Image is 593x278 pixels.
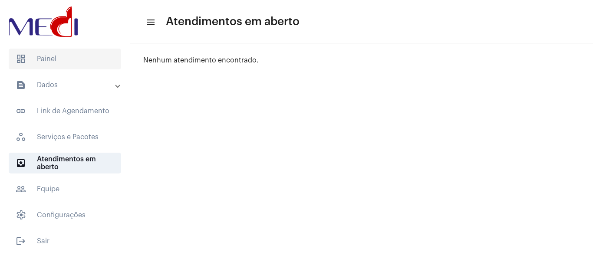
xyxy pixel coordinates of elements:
mat-icon: sidenav icon [16,184,26,194]
img: d3a1b5fa-500b-b90f-5a1c-719c20e9830b.png [7,4,80,39]
mat-icon: sidenav icon [146,17,155,27]
span: sidenav icon [16,54,26,64]
span: sidenav icon [16,210,26,220]
span: Painel [9,49,121,69]
mat-icon: sidenav icon [16,158,26,168]
mat-expansion-panel-header: sidenav iconDados [5,75,130,95]
span: Serviços e Pacotes [9,127,121,147]
mat-panel-title: Dados [16,80,116,90]
span: Atendimentos em aberto [9,153,121,173]
mat-icon: sidenav icon [16,236,26,246]
span: Atendimentos em aberto [166,15,300,29]
span: sidenav icon [16,132,26,142]
mat-icon: sidenav icon [16,80,26,90]
span: Nenhum atendimento encontrado. [143,57,259,64]
span: Configurações [9,205,121,226]
span: Sair [9,231,121,252]
span: Equipe [9,179,121,200]
mat-icon: sidenav icon [16,106,26,116]
span: Link de Agendamento [9,101,121,121]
